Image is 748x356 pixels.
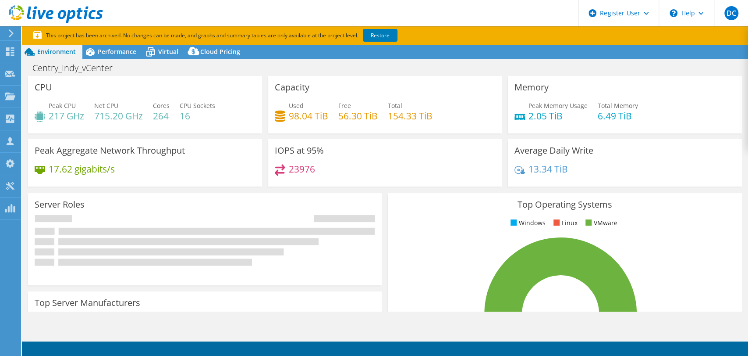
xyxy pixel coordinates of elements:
[158,47,178,56] span: Virtual
[363,29,397,42] a: Restore
[94,101,118,110] span: Net CPU
[528,164,568,174] h4: 13.34 TiB
[49,111,84,121] h4: 217 GHz
[289,111,328,121] h4: 98.04 TiB
[49,164,115,174] h4: 17.62 gigabits/s
[98,47,136,56] span: Performance
[289,164,315,174] h4: 23976
[275,83,309,92] h3: Capacity
[394,200,735,209] h3: Top Operating Systems
[450,310,467,317] tspan: ESXi 7.0
[35,83,52,92] h3: CPU
[180,101,215,110] span: CPU Sockets
[338,101,351,110] span: Free
[33,31,462,40] p: This project has been archived. No changes can be made, and graphs and summary tables are only av...
[180,111,215,121] h4: 16
[514,146,593,155] h3: Average Daily Write
[724,6,738,20] span: DC
[670,9,677,17] svg: \n
[598,111,638,121] h4: 6.49 TiB
[153,101,170,110] span: Cores
[275,146,324,155] h3: IOPS at 95%
[35,298,140,308] h3: Top Server Manufacturers
[338,111,378,121] h4: 56.30 TiB
[289,101,304,110] span: Used
[514,83,549,92] h3: Memory
[28,63,126,73] h1: Centry_Indy_vCenter
[35,200,85,209] h3: Server Roles
[388,101,402,110] span: Total
[37,47,76,56] span: Environment
[200,47,240,56] span: Cloud Pricing
[528,111,588,121] h4: 2.05 TiB
[528,101,588,110] span: Peak Memory Usage
[94,111,143,121] h4: 715.20 GHz
[434,310,450,317] tspan: 100.0%
[598,101,638,110] span: Total Memory
[508,218,546,228] li: Windows
[583,218,617,228] li: VMware
[35,146,185,155] h3: Peak Aggregate Network Throughput
[388,111,432,121] h4: 154.33 TiB
[551,218,578,228] li: Linux
[153,111,170,121] h4: 264
[49,101,76,110] span: Peak CPU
